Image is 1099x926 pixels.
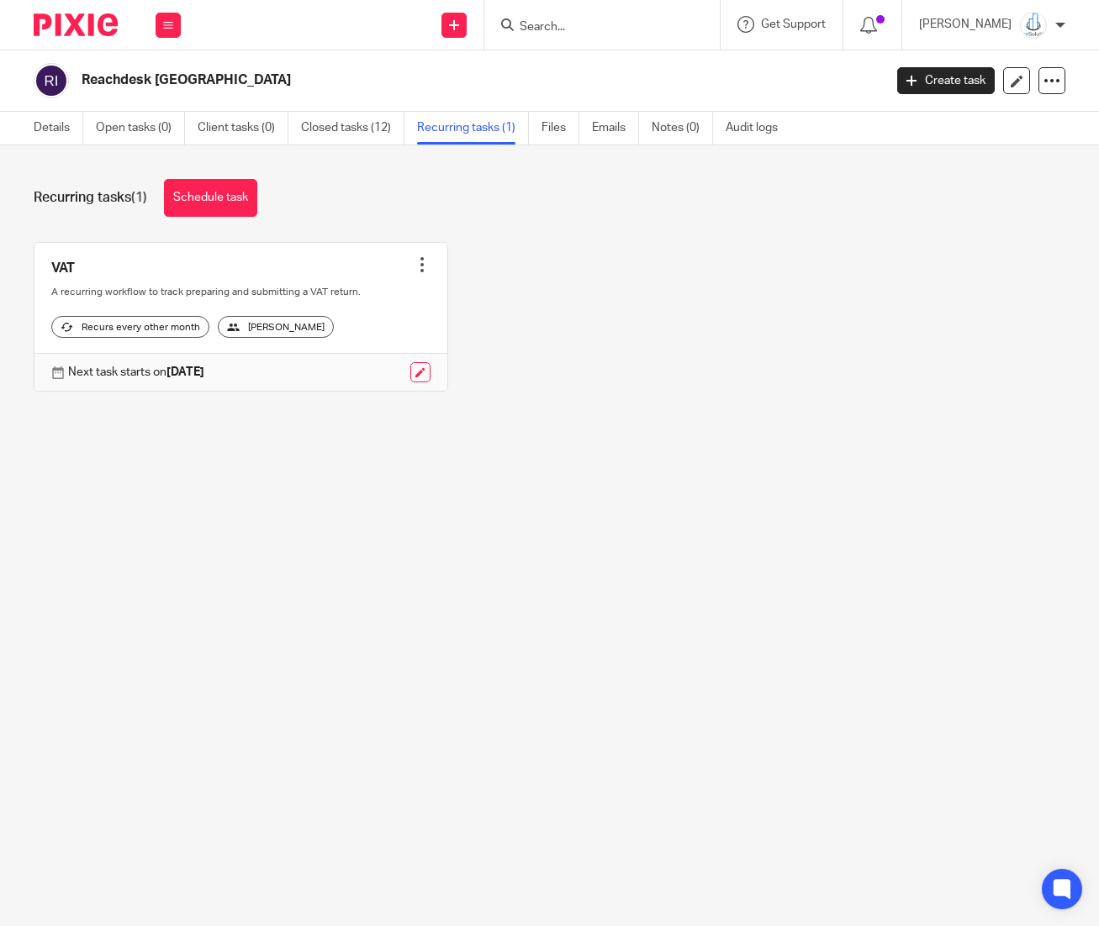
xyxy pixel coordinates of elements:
span: (1) [131,191,147,204]
p: [PERSON_NAME] [919,16,1012,33]
a: Emails [592,112,639,145]
a: Details [34,112,83,145]
a: Recurring tasks (1) [417,112,529,145]
input: Search [518,20,669,35]
a: Create task [897,67,995,94]
span: Get Support [761,18,826,30]
img: svg%3E [34,63,69,98]
a: Open tasks (0) [96,112,185,145]
h2: Reachdesk [GEOGRAPHIC_DATA] [82,71,714,89]
p: Next task starts on [68,364,204,381]
a: Closed tasks (12) [301,112,404,145]
div: Recurs every other month [51,316,209,338]
img: Logo_PNG.png [1020,12,1047,39]
img: Pixie [34,13,118,36]
a: Client tasks (0) [198,112,288,145]
a: Notes (0) [652,112,713,145]
div: [PERSON_NAME] [218,316,334,338]
strong: [DATE] [166,366,204,378]
a: Files [542,112,579,145]
a: Audit logs [726,112,790,145]
a: Schedule task [164,179,257,217]
h1: Recurring tasks [34,189,147,207]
